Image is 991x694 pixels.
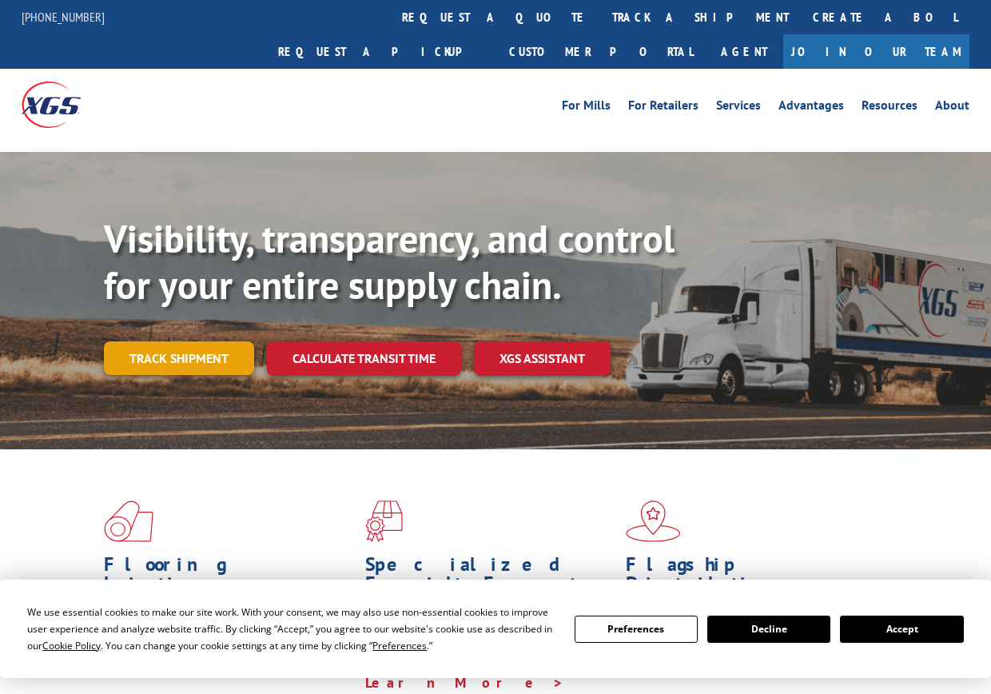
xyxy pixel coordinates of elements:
[626,555,875,620] h1: Flagship Distribution Model
[365,501,403,542] img: xgs-icon-focused-on-flooring-red
[716,99,761,117] a: Services
[707,616,830,643] button: Decline
[497,34,705,69] a: Customer Portal
[562,99,611,117] a: For Mills
[783,34,969,69] a: Join Our Team
[42,639,101,652] span: Cookie Policy
[935,99,969,117] a: About
[778,99,844,117] a: Advantages
[365,673,564,692] a: Learn More >
[474,341,611,376] a: XGS ASSISTANT
[104,341,254,375] a: Track shipment
[705,34,783,69] a: Agent
[862,99,917,117] a: Resources
[628,99,698,117] a: For Retailers
[267,341,461,376] a: Calculate transit time
[575,616,698,643] button: Preferences
[104,213,675,309] b: Visibility, transparency, and control for your entire supply chain.
[365,555,615,601] h1: Specialized Freight Experts
[266,34,497,69] a: Request a pickup
[840,616,963,643] button: Accept
[27,604,555,654] div: We use essential cookies to make our site work. With your consent, we may also use non-essential ...
[372,639,427,652] span: Preferences
[104,555,353,620] h1: Flooring Logistics Solutions
[104,501,153,542] img: xgs-icon-total-supply-chain-intelligence-red
[626,501,681,542] img: xgs-icon-flagship-distribution-model-red
[22,9,105,25] a: [PHONE_NUMBER]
